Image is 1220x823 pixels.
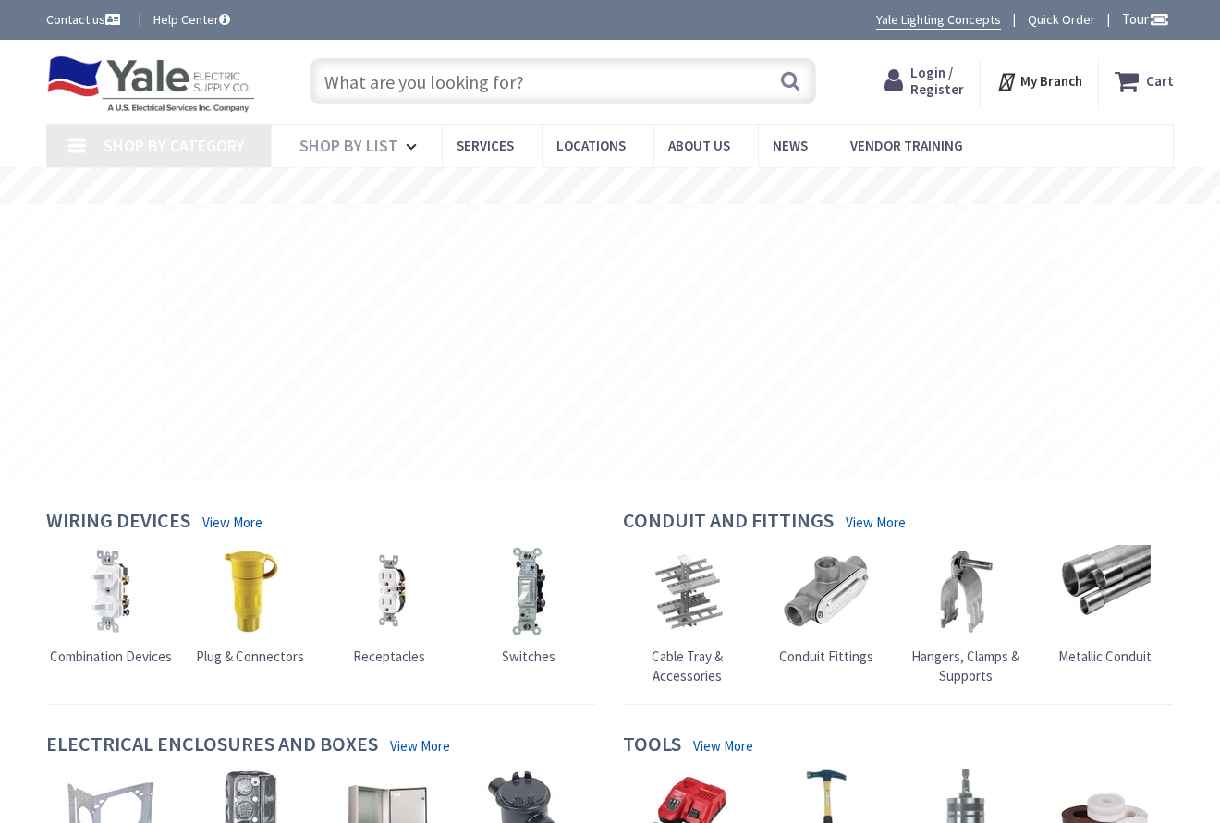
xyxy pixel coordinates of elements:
[884,65,964,98] a: Login / Register
[779,648,873,665] span: Conduit Fittings
[196,545,304,666] a: Plug & Connectors Plug & Connectors
[202,513,262,532] a: View More
[556,137,626,154] span: Locations
[780,545,872,637] img: Conduit Fittings
[910,64,964,98] span: Login / Register
[153,10,230,29] a: Help Center
[779,545,873,666] a: Conduit Fittings Conduit Fittings
[996,65,1082,98] div: My Branch
[920,545,1012,637] img: Hangers, Clamps & Supports
[846,513,906,532] a: View More
[911,648,1019,684] span: Hangers, Clamps & Supports
[1122,10,1169,28] span: Tour
[310,58,816,104] input: What are you looking for?
[343,545,435,666] a: Receptacles Receptacles
[482,545,575,666] a: Switches Switches
[299,135,398,156] span: Shop By List
[343,545,435,637] img: Receptacles
[1146,65,1174,98] strong: Cart
[46,10,124,29] a: Contact us
[65,545,157,637] img: Combination Devices
[390,736,450,756] a: View More
[641,545,734,637] img: Cable Tray & Accessories
[204,545,297,637] img: Plug & Connectors
[482,545,575,637] img: Switches
[1058,545,1151,637] img: Metallic Conduit
[900,545,1031,686] a: Hangers, Clamps & Supports Hangers, Clamps & Supports
[623,732,681,759] h4: Tools
[46,509,190,536] h4: Wiring Devices
[693,736,753,756] a: View More
[652,648,723,684] span: Cable Tray & Accessories
[623,509,834,536] h4: Conduit and Fittings
[1028,10,1095,29] a: Quick Order
[622,545,752,686] a: Cable Tray & Accessories Cable Tray & Accessories
[196,648,304,665] span: Plug & Connectors
[457,137,514,154] span: Services
[668,137,730,154] span: About Us
[46,55,255,113] img: Yale Electric Supply Co.
[502,648,555,665] span: Switches
[1020,72,1082,90] strong: My Branch
[1115,65,1174,98] a: Cart
[104,135,245,156] span: Shop By Category
[50,545,172,666] a: Combination Devices Combination Devices
[876,10,1001,30] a: Yale Lighting Concepts
[50,648,172,665] span: Combination Devices
[353,648,425,665] span: Receptacles
[850,137,963,154] span: Vendor Training
[1058,545,1152,666] a: Metallic Conduit Metallic Conduit
[46,732,378,759] h4: Electrical Enclosures and Boxes
[1058,648,1152,665] span: Metallic Conduit
[773,137,808,154] span: News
